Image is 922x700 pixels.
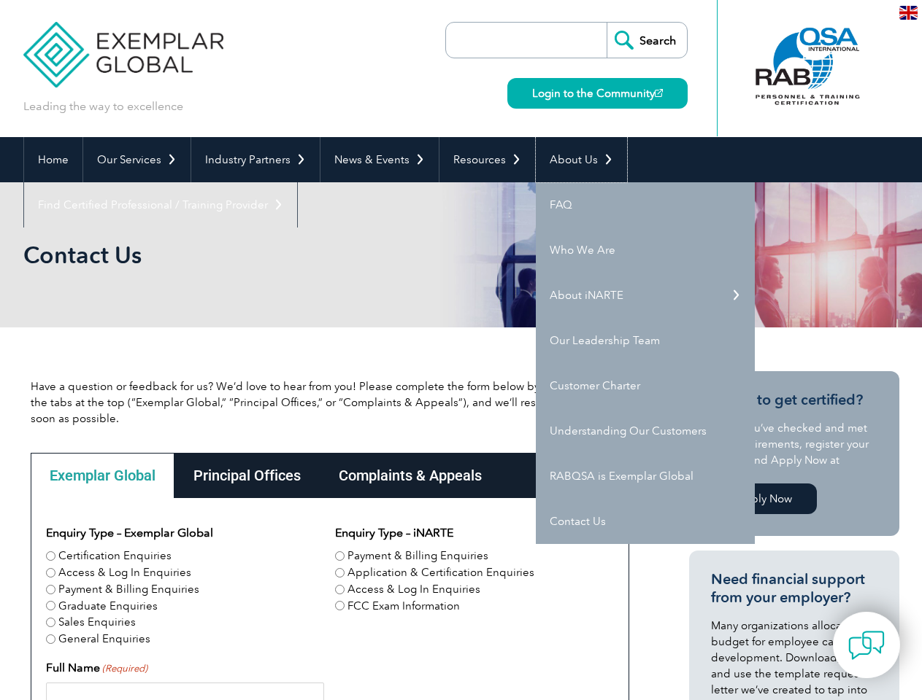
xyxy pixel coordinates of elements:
[58,614,136,631] label: Sales Enquiries
[607,23,687,58] input: Search
[58,564,191,581] label: Access & Log In Enquiries
[536,137,627,182] a: About Us
[347,548,488,564] label: Payment & Billing Enquiries
[536,318,755,363] a: Our Leadership Team
[191,137,320,182] a: Industry Partners
[536,408,755,454] a: Understanding Our Customers
[46,524,213,542] legend: Enquiry Type – Exemplar Global
[536,273,755,318] a: About iNARTE
[655,89,663,97] img: open_square.png
[335,524,453,542] legend: Enquiry Type – iNARTE
[24,182,297,227] a: Find Certified Professional / Training Provider
[347,581,480,598] label: Access & Log In Enquiries
[58,581,199,598] label: Payment & Billing Enquiries
[347,598,460,615] label: FCC Exam Information
[536,182,755,227] a: FAQ
[320,453,501,498] div: Complaints & Appeals
[536,363,755,408] a: Customer Charter
[58,631,150,647] label: General Enquiries
[711,391,877,409] h3: Ready to get certified?
[536,499,755,544] a: Contact Us
[58,548,172,564] label: Certification Enquiries
[174,453,320,498] div: Principal Offices
[711,483,817,514] a: Apply Now
[439,137,535,182] a: Resources
[347,564,534,581] label: Application & Certification Enquiries
[320,137,439,182] a: News & Events
[507,78,688,109] a: Login to the Community
[46,659,147,677] label: Full Name
[848,627,885,664] img: contact-chat.png
[711,420,877,468] p: Once you’ve checked and met the requirements, register your details and Apply Now at
[536,227,755,273] a: Who We Are
[711,570,877,607] h3: Need financial support from your employer?
[899,6,918,20] img: en
[101,661,147,676] span: (Required)
[23,98,183,114] p: Leading the way to excellence
[83,137,191,182] a: Our Services
[31,378,629,427] p: Have a question or feedback for us? We’d love to hear from you! Please complete the form below by...
[536,454,755,499] a: RABQSA is Exemplar Global
[31,453,174,498] div: Exemplar Global
[24,137,82,182] a: Home
[23,241,584,269] h1: Contact Us
[58,598,158,615] label: Graduate Enquiries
